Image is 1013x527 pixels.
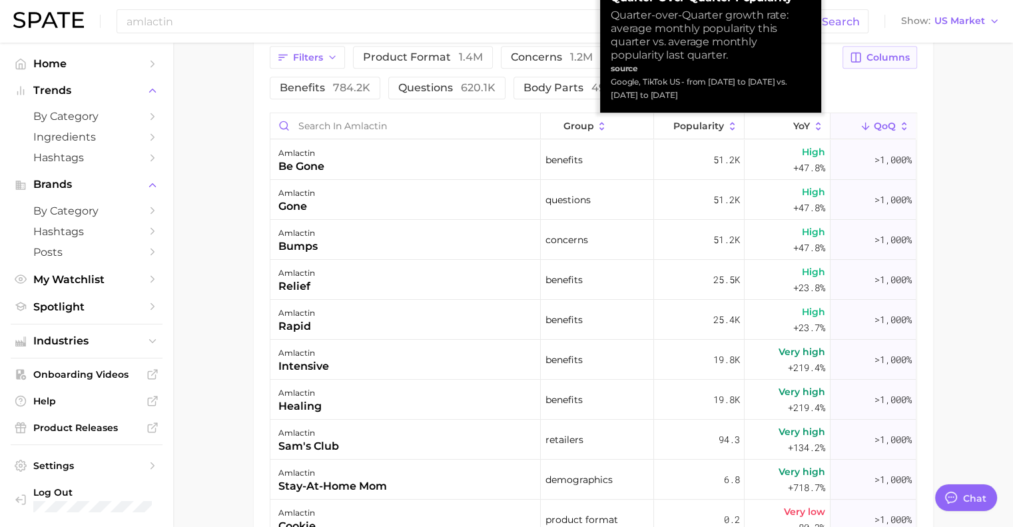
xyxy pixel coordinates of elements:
[802,144,825,160] span: High
[713,152,739,168] span: 51.2k
[545,432,583,448] span: retailers
[270,180,916,220] button: amlactingonequestions51.2kHigh+47.8%>1,000%
[866,52,910,63] span: Columns
[673,121,724,131] span: Popularity
[545,352,583,368] span: benefits
[874,473,911,486] span: >1,000%
[278,199,315,215] div: gone
[898,13,1003,30] button: ShowUS Market
[874,193,911,206] span: >1,000%
[511,52,593,63] span: concerns
[793,240,825,256] span: +47.8%
[278,425,339,441] div: amlactin
[333,81,370,94] span: 784.2k
[33,422,140,434] span: Product Releases
[874,233,911,246] span: >1,000%
[278,265,315,281] div: amlactin
[278,159,324,175] div: be gone
[874,153,911,166] span: >1,000%
[278,358,329,374] div: intensive
[11,81,163,101] button: Trends
[718,432,739,448] span: 94.3
[779,384,825,400] span: Very high
[398,83,496,93] span: questions
[11,175,163,195] button: Brands
[278,185,315,201] div: amlactin
[874,513,911,526] span: >1,000%
[33,486,190,498] span: Log Out
[901,17,930,25] span: Show
[278,478,387,494] div: stay-at-home mom
[11,331,163,351] button: Industries
[788,480,825,496] span: +718.7%
[822,15,860,28] span: Search
[11,106,163,127] a: by Category
[788,360,825,376] span: +219.4%
[125,10,807,33] input: Search here for a brand, industry, or ingredient
[713,392,739,408] span: 19.8k
[278,398,322,414] div: healing
[802,264,825,280] span: High
[611,75,811,102] div: Google, TikTok US - from [DATE] to [DATE] vs. [DATE] to [DATE]
[545,312,583,328] span: benefits
[713,272,739,288] span: 25.5k
[793,280,825,296] span: +23.8%
[293,52,323,63] span: Filters
[802,224,825,240] span: High
[788,440,825,456] span: +134.2%
[11,391,163,411] a: Help
[33,335,140,347] span: Industries
[545,232,588,248] span: concerns
[874,121,896,131] span: QoQ
[11,482,163,516] a: Log out. Currently logged in with e-mail dana.cohen@emersongroup.com.
[788,400,825,416] span: +219.4%
[570,51,593,63] span: 1.2m
[270,380,916,420] button: amlactinhealingbenefits19.8kVery high+219.4%>1,000%
[793,320,825,336] span: +23.7%
[802,304,825,320] span: High
[33,85,140,97] span: Trends
[611,9,811,62] div: Quarter-over-Quarter growth rate: average monthly popularity this quarter vs. average monthly pop...
[11,269,163,290] a: My Watchlist
[523,83,628,93] span: body parts
[33,273,140,286] span: My Watchlist
[270,260,916,300] button: amlactinreliefbenefits25.5kHigh+23.8%>1,000%
[270,300,916,340] button: amlactinrapidbenefits25.4kHigh+23.7%>1,000%
[545,192,591,208] span: questions
[33,131,140,143] span: Ingredients
[270,46,345,69] button: Filters
[33,205,140,217] span: by Category
[831,113,916,139] button: QoQ
[779,344,825,360] span: Very high
[11,364,163,384] a: Onboarding Videos
[33,300,140,313] span: Spotlight
[713,352,739,368] span: 19.8k
[278,505,316,521] div: amlactin
[545,152,583,168] span: benefits
[563,121,593,131] span: group
[459,51,483,63] span: 1.4m
[843,46,916,69] button: Columns
[874,313,911,326] span: >1,000%
[654,113,745,139] button: Popularity
[13,12,84,28] img: SPATE
[33,225,140,238] span: Hashtags
[591,81,628,94] span: 492.2k
[363,52,483,63] span: product format
[723,472,739,488] span: 6.8
[33,151,140,164] span: Hashtags
[874,273,911,286] span: >1,000%
[802,184,825,200] span: High
[541,113,654,139] button: group
[278,239,318,255] div: bumps
[270,220,916,260] button: amlactinbumpsconcerns51.2kHigh+47.8%>1,000%
[278,278,315,294] div: relief
[11,242,163,263] a: Posts
[713,312,739,328] span: 25.4k
[874,393,911,406] span: >1,000%
[270,340,916,380] button: amlactinintensivebenefits19.8kVery high+219.4%>1,000%
[33,460,140,472] span: Settings
[278,225,318,241] div: amlactin
[278,385,322,401] div: amlactin
[270,113,540,139] input: Search in amlactin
